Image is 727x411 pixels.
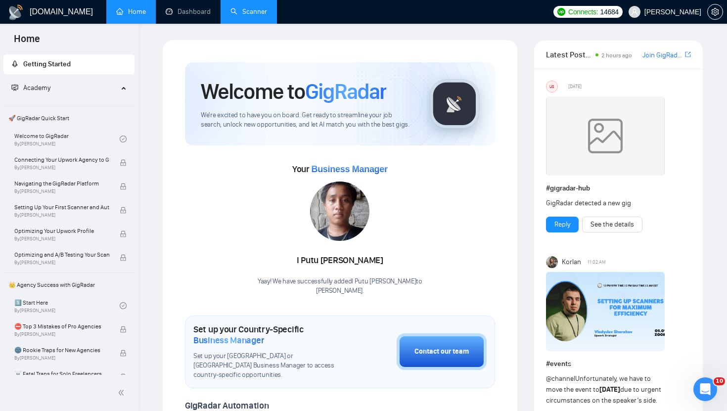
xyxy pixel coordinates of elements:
div: Yaay! We have successfully added I Putu [PERSON_NAME] to [258,277,422,296]
span: 👑 Agency Success with GigRadar [4,275,134,295]
span: Connecting Your Upwork Agency to GigRadar [14,155,109,165]
span: ☠️ Fatal Traps for Solo Freelancers [14,369,109,379]
h1: Set up your Country-Specific [193,324,347,346]
span: Academy [11,84,50,92]
a: Reply [554,219,570,230]
div: Contact our team [414,346,469,357]
span: fund-projection-screen [11,84,18,91]
h1: # events [546,359,691,369]
span: Business Manager [193,335,264,346]
span: By [PERSON_NAME] [14,355,109,361]
span: Home [6,32,48,52]
span: Optimizing and A/B Testing Your Scanner for Better Results [14,250,109,260]
span: check-circle [120,136,127,142]
span: export [685,50,691,58]
span: setting [708,8,723,16]
span: 🌚 Rookie Traps for New Agencies [14,345,109,355]
button: setting [707,4,723,20]
a: 1️⃣ Start HereBy[PERSON_NAME] [14,295,120,317]
span: 2 hours ago [601,52,632,59]
span: Connects: [568,6,598,17]
span: Business Manager [311,164,387,174]
span: lock [120,350,127,357]
img: F09DQRWLC0N-Event%20with%20Vlad%20Sharahov.png [546,272,665,351]
button: See the details [582,217,642,232]
img: 1708932541432-WhatsApp%20Image%202024-02-26%20at%2015.20.52-2.jpeg [310,182,369,241]
span: Optimizing Your Upwork Profile [14,226,109,236]
span: Setting Up Your First Scanner and Auto-Bidder [14,202,109,212]
a: Welcome to GigRadarBy[PERSON_NAME] [14,128,120,150]
img: logo [8,4,24,20]
span: [DATE] [568,82,582,91]
span: Set up your [GEOGRAPHIC_DATA] or [GEOGRAPHIC_DATA] Business Manager to access country-specific op... [193,352,347,380]
span: user [631,8,638,15]
iframe: Intercom live chat [693,377,717,401]
span: Your [292,164,388,175]
a: dashboardDashboard [166,7,211,16]
a: Join GigRadar Slack Community [642,50,683,61]
span: 🚀 GigRadar Quick Start [4,108,134,128]
li: Getting Started [3,54,135,74]
a: setting [707,8,723,16]
span: By [PERSON_NAME] [14,236,109,242]
button: Reply [546,217,579,232]
a: export [685,50,691,59]
span: GigRadar [305,78,386,105]
span: ⛔ Top 3 Mistakes of Pro Agencies [14,321,109,331]
span: Academy [23,84,50,92]
span: @channel [546,374,575,383]
div: I Putu [PERSON_NAME] [258,252,422,269]
p: [PERSON_NAME] . [258,286,422,296]
span: By [PERSON_NAME] [14,165,109,171]
span: check-circle [120,302,127,309]
div: GigRadar detected a new gig [546,198,662,209]
span: lock [120,254,127,261]
h1: Welcome to [201,78,386,105]
span: 14684 [600,6,618,17]
a: homeHome [116,7,146,16]
span: We're excited to have you on board. Get ready to streamline your job search, unlock new opportuni... [201,111,414,130]
span: lock [120,230,127,237]
span: GigRadar Automation [185,400,269,411]
span: lock [120,207,127,214]
span: By [PERSON_NAME] [14,331,109,337]
span: Korlan [562,257,581,268]
span: lock [120,373,127,380]
img: gigradar-logo.png [430,79,479,129]
span: lock [120,183,127,190]
button: Contact our team [397,333,487,370]
span: Getting Started [23,60,71,68]
span: By [PERSON_NAME] [14,188,109,194]
strong: [DATE] [599,385,620,394]
span: lock [120,159,127,166]
span: rocket [11,60,18,67]
span: double-left [118,388,128,398]
span: lock [120,326,127,333]
a: searchScanner [230,7,267,16]
h1: # gigradar-hub [546,183,691,194]
img: weqQh+iSagEgQAAAABJRU5ErkJggg== [546,96,665,176]
span: By [PERSON_NAME] [14,212,109,218]
span: 10 [714,377,725,385]
a: See the details [591,219,634,230]
span: By [PERSON_NAME] [14,260,109,266]
span: Latest Posts from the GigRadar Community [546,48,593,61]
span: 11:02 AM [588,258,606,267]
img: upwork-logo.png [557,8,565,16]
span: Navigating the GigRadar Platform [14,179,109,188]
img: Korlan [546,256,558,268]
div: US [546,81,557,92]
